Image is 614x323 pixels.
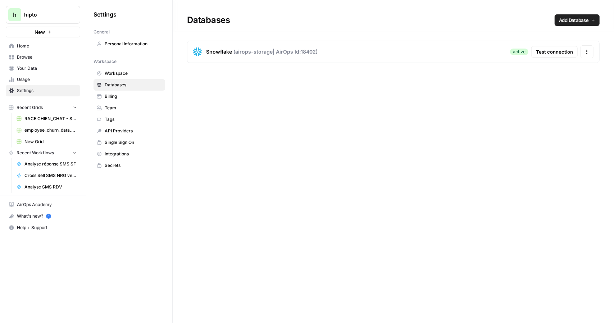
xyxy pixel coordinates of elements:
[105,41,162,47] span: Personal Information
[105,128,162,134] span: API Providers
[94,29,110,35] span: General
[17,224,77,231] span: Help + Support
[531,46,578,58] button: Test connection
[24,127,77,133] span: employee_churn_data.csv
[105,139,162,146] span: Single Sign On
[6,6,80,24] button: Workspace: hipto
[94,102,165,114] a: Team
[13,181,80,193] a: Analyse SMS RDV
[24,161,77,167] span: Analyse réponse SMS SF
[6,63,80,74] a: Your Data
[559,17,589,24] span: Add Database
[13,113,80,124] a: RACE CHIEN_CHAT - SANTEVET - GLOBAL.csv
[24,138,77,145] span: New Grid
[17,76,77,83] span: Usage
[24,184,77,190] span: Analyse SMS RDV
[13,170,80,181] a: Cross Sell SMS NRG vers FIB- "Imprecis- Positif"
[510,49,528,55] div: active
[94,58,117,65] span: Workspace
[105,93,162,100] span: Billing
[6,210,80,222] button: What's new? 5
[24,115,77,122] span: RACE CHIEN_CHAT - SANTEVET - GLOBAL.csv
[17,104,43,111] span: Recent Grids
[17,87,77,94] span: Settings
[105,162,162,169] span: Secrets
[206,48,232,55] span: Snowflake
[6,102,80,113] button: Recent Grids
[555,14,600,26] a: Add Database
[105,105,162,111] span: Team
[6,40,80,52] a: Home
[94,160,165,171] a: Secrets
[13,124,80,136] a: employee_churn_data.csv
[94,68,165,79] a: Workspace
[6,27,80,37] button: New
[17,201,77,208] span: AirOps Academy
[94,91,165,102] a: Billing
[17,54,77,60] span: Browse
[24,172,77,179] span: Cross Sell SMS NRG vers FIB- "Imprecis- Positif"
[6,51,80,63] a: Browse
[105,70,162,77] span: Workspace
[17,65,77,72] span: Your Data
[173,14,614,26] div: Databases
[94,38,165,50] a: Personal Information
[17,43,77,49] span: Home
[94,79,165,91] a: Databases
[94,10,117,19] span: Settings
[233,48,318,55] span: ( airops-storage | AirOps Id: 18402 )
[35,28,45,36] span: New
[6,199,80,210] a: AirOps Academy
[105,82,162,88] span: Databases
[13,10,17,19] span: h
[6,211,80,222] div: What's new?
[17,150,54,156] span: Recent Workflows
[94,148,165,160] a: Integrations
[94,137,165,148] a: Single Sign On
[536,48,573,55] span: Test connection
[105,151,162,157] span: Integrations
[6,85,80,96] a: Settings
[24,11,68,18] span: hipto
[13,136,80,147] a: New Grid
[6,147,80,158] button: Recent Workflows
[6,74,80,85] a: Usage
[105,116,162,123] span: Tags
[13,158,80,170] a: Analyse réponse SMS SF
[6,222,80,233] button: Help + Support
[47,214,49,218] text: 5
[94,125,165,137] a: API Providers
[94,114,165,125] a: Tags
[46,214,51,219] a: 5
